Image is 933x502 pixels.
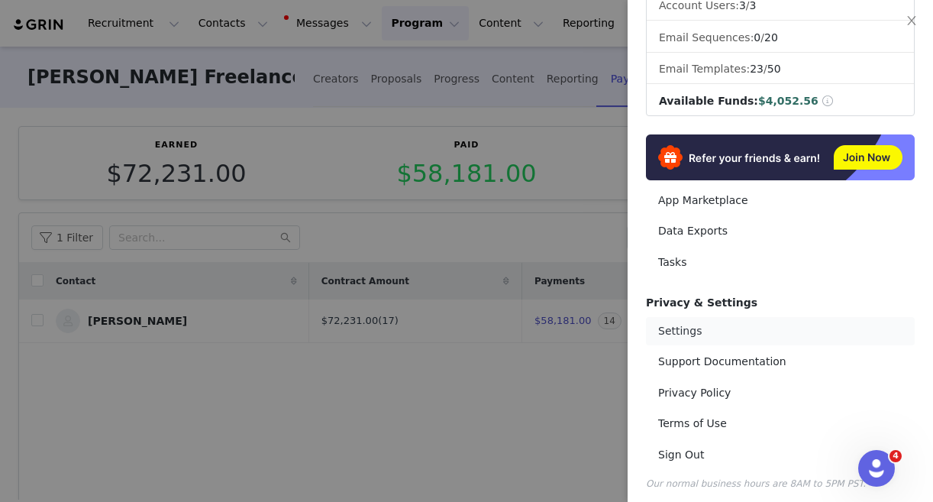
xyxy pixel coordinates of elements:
[754,31,777,44] span: /
[750,63,780,75] span: /
[646,410,915,438] a: Terms of Use
[758,95,818,107] span: $4,052.56
[646,379,915,407] a: Privacy Policy
[767,63,781,75] span: 50
[858,450,895,487] iframe: Intercom live chat
[646,134,915,180] img: Refer & Earn
[646,248,915,277] a: Tasks
[906,15,918,27] i: icon: close
[646,186,915,215] a: App Marketplace
[659,95,758,107] span: Available Funds:
[646,441,915,469] a: Sign Out
[750,63,764,75] span: 23
[646,296,757,309] span: Privacy & Settings
[764,31,778,44] span: 20
[647,24,914,53] li: Email Sequences:
[646,478,866,489] span: Our normal business hours are 8AM to 5PM PST.
[754,31,760,44] span: 0
[889,450,902,462] span: 4
[647,55,914,84] li: Email Templates:
[646,217,915,245] a: Data Exports
[646,348,915,376] a: Support Documentation
[646,317,915,345] a: Settings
